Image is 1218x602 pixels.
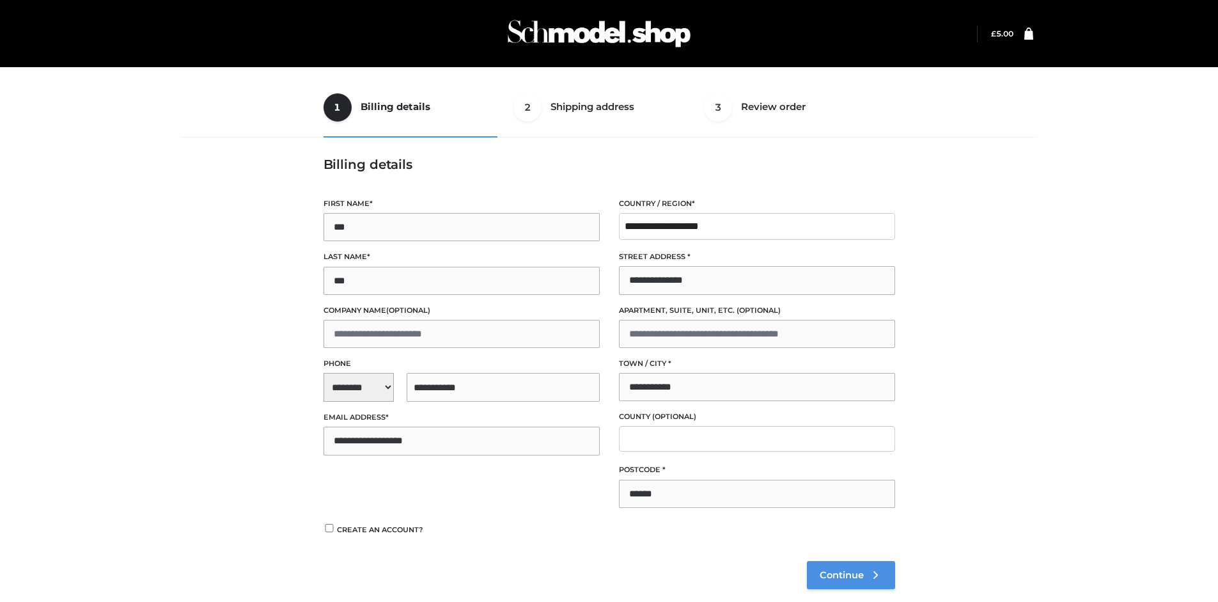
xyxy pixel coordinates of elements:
a: Continue [807,561,895,589]
bdi: 5.00 [991,29,1013,38]
span: (optional) [652,412,696,421]
span: Create an account? [337,525,423,534]
label: Phone [324,358,600,370]
label: County [619,411,895,423]
label: Town / City [619,358,895,370]
input: Create an account? [324,524,335,532]
label: First name [324,198,600,210]
h3: Billing details [324,157,895,172]
span: £ [991,29,996,38]
a: £5.00 [991,29,1013,38]
label: Apartment, suite, unit, etc. [619,305,895,317]
label: Street address [619,251,895,263]
span: (optional) [386,306,430,315]
img: Schmodel Admin 964 [503,8,695,59]
span: (optional) [737,306,781,315]
span: Continue [820,569,864,581]
label: Postcode [619,464,895,476]
label: Country / Region [619,198,895,210]
label: Company name [324,305,600,317]
label: Last name [324,251,600,263]
label: Email address [324,411,600,424]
